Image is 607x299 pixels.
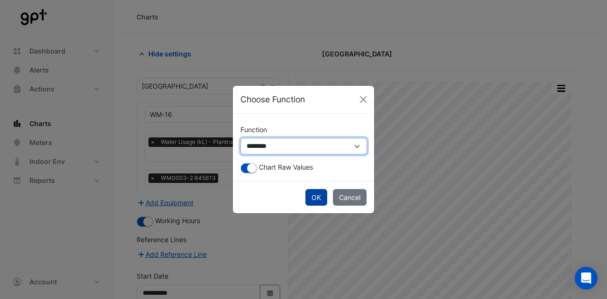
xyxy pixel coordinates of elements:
button: Close [356,92,370,107]
button: Cancel [333,189,367,206]
h5: Choose Function [240,93,305,106]
div: Open Intercom Messenger [575,267,598,290]
button: OK [305,189,327,206]
span: Chart Raw Values [259,163,313,171]
label: Function [240,121,267,138]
